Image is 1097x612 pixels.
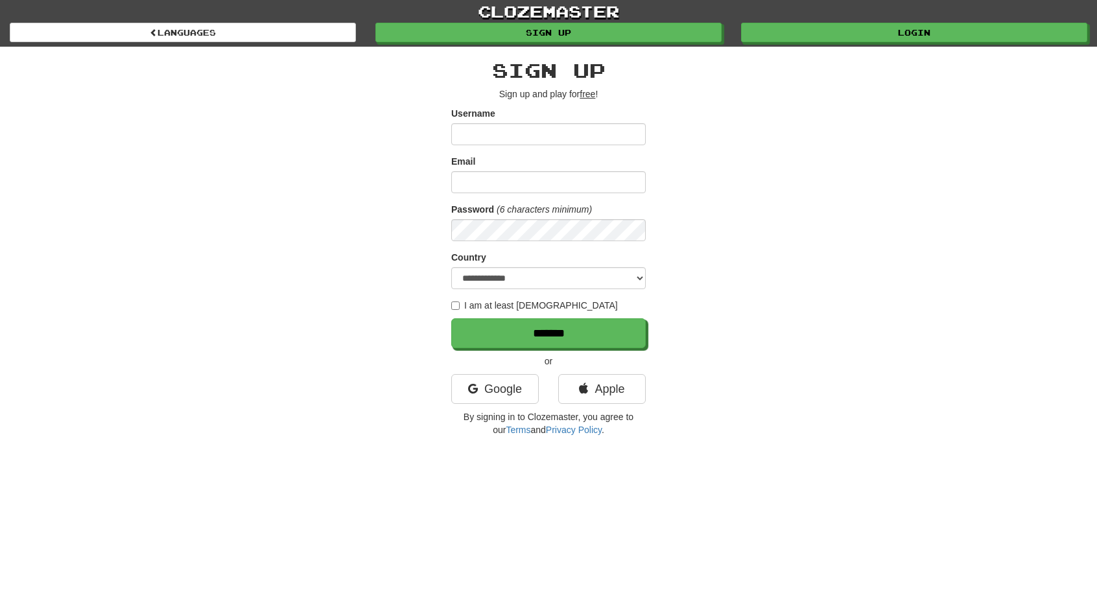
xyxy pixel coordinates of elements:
[375,23,722,42] a: Sign up
[451,374,539,404] a: Google
[451,299,618,312] label: I am at least [DEMOGRAPHIC_DATA]
[558,374,646,404] a: Apple
[451,301,460,310] input: I am at least [DEMOGRAPHIC_DATA]
[741,23,1087,42] a: Login
[451,155,475,168] label: Email
[451,203,494,216] label: Password
[451,410,646,436] p: By signing in to Clozemaster, you agree to our and .
[451,251,486,264] label: Country
[451,355,646,368] p: or
[451,88,646,100] p: Sign up and play for !
[580,89,595,99] u: free
[451,60,646,81] h2: Sign up
[10,23,356,42] a: Languages
[451,107,495,120] label: Username
[506,425,530,435] a: Terms
[546,425,602,435] a: Privacy Policy
[497,204,592,215] em: (6 characters minimum)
